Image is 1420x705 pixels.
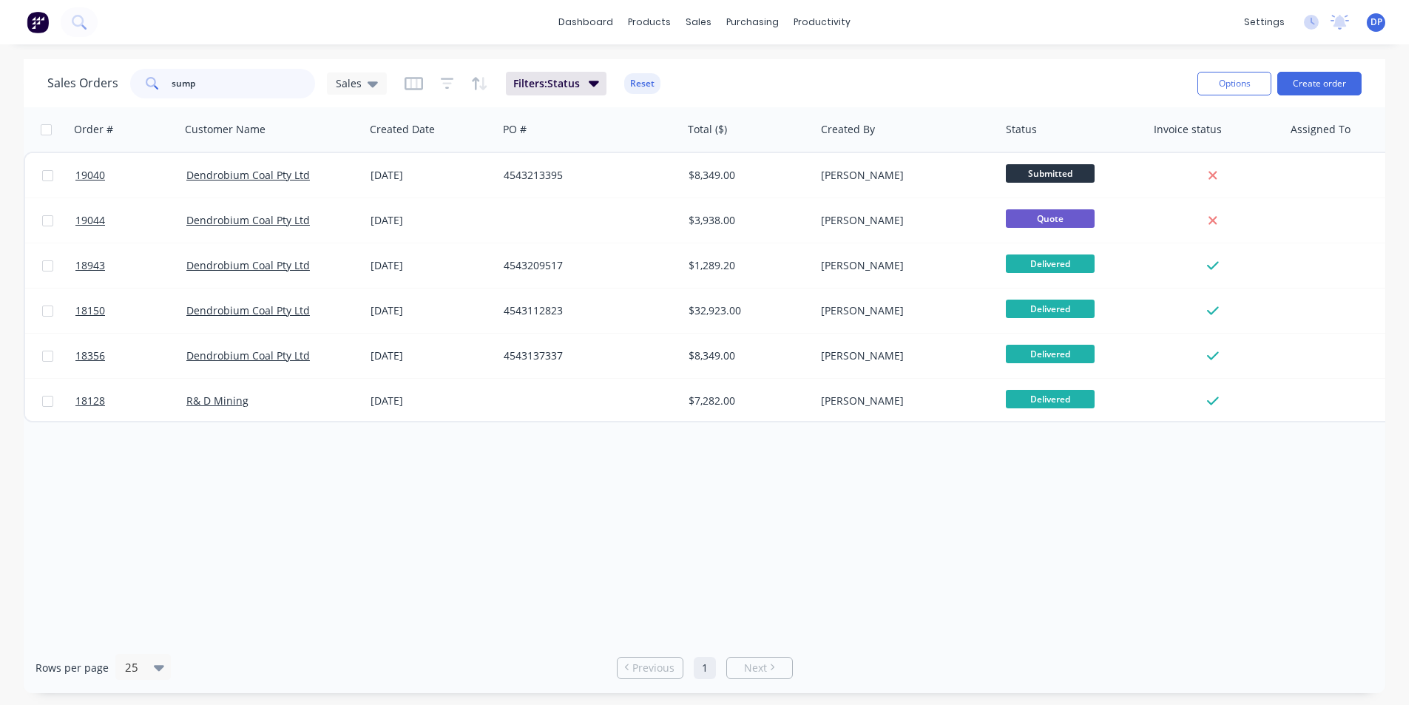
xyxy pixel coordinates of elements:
div: Order # [74,122,113,137]
a: Previous page [618,661,683,675]
img: Factory [27,11,49,33]
a: Dendrobium Coal Pty Ltd [186,303,310,317]
a: 19040 [75,153,186,198]
div: $3,938.00 [689,213,804,228]
span: 19044 [75,213,105,228]
span: Delivered [1006,254,1095,273]
span: Next [744,661,767,675]
span: Delivered [1006,390,1095,408]
span: Filters: Status [513,76,580,91]
button: Reset [624,73,660,94]
div: [DATE] [371,213,492,228]
div: [PERSON_NAME] [821,303,985,318]
div: products [621,11,678,33]
ul: Pagination [611,657,799,679]
input: Search... [172,69,316,98]
a: 18943 [75,243,186,288]
div: Customer Name [185,122,266,137]
span: Delivered [1006,345,1095,363]
div: 4543213395 [504,168,668,183]
span: Submitted [1006,164,1095,183]
a: 18356 [75,334,186,378]
div: [PERSON_NAME] [821,213,985,228]
a: 18150 [75,289,186,333]
div: [PERSON_NAME] [821,258,985,273]
button: Options [1197,72,1271,95]
div: 4543209517 [504,258,668,273]
button: Create order [1277,72,1362,95]
a: Dendrobium Coal Pty Ltd [186,348,310,362]
span: 18150 [75,303,105,318]
div: Created By [821,122,875,137]
div: PO # [503,122,527,137]
span: 18943 [75,258,105,273]
div: $8,349.00 [689,168,804,183]
div: [DATE] [371,303,492,318]
div: 4543137337 [504,348,668,363]
div: Created Date [370,122,435,137]
div: Invoice status [1154,122,1222,137]
span: DP [1370,16,1382,29]
a: Dendrobium Coal Pty Ltd [186,168,310,182]
a: Next page [727,661,792,675]
div: 4543112823 [504,303,668,318]
a: 18128 [75,379,186,423]
span: Previous [632,661,674,675]
a: Dendrobium Coal Pty Ltd [186,258,310,272]
span: 18128 [75,394,105,408]
div: [DATE] [371,168,492,183]
div: Status [1006,122,1037,137]
div: productivity [786,11,858,33]
h1: Sales Orders [47,76,118,90]
span: Sales [336,75,362,91]
div: Assigned To [1291,122,1350,137]
div: [PERSON_NAME] [821,348,985,363]
a: dashboard [551,11,621,33]
div: settings [1237,11,1292,33]
span: Quote [1006,209,1095,228]
div: [DATE] [371,394,492,408]
div: purchasing [719,11,786,33]
span: 18356 [75,348,105,363]
div: $32,923.00 [689,303,804,318]
div: sales [678,11,719,33]
span: Rows per page [35,661,109,675]
div: [DATE] [371,258,492,273]
div: $7,282.00 [689,394,804,408]
span: 19040 [75,168,105,183]
div: Total ($) [688,122,727,137]
a: 19044 [75,198,186,243]
a: R& D Mining [186,394,248,408]
span: Delivered [1006,300,1095,318]
div: [DATE] [371,348,492,363]
div: [PERSON_NAME] [821,394,985,408]
div: $8,349.00 [689,348,804,363]
button: Filters:Status [506,72,606,95]
a: Dendrobium Coal Pty Ltd [186,213,310,227]
div: [PERSON_NAME] [821,168,985,183]
div: $1,289.20 [689,258,804,273]
a: Page 1 is your current page [694,657,716,679]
